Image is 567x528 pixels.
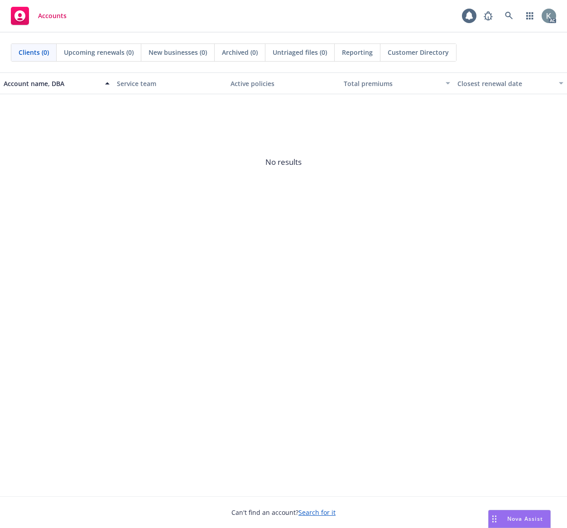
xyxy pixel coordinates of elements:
[231,508,336,517] span: Can't find an account?
[454,72,567,94] button: Closest renewal date
[227,72,340,94] button: Active policies
[273,48,327,57] span: Untriaged files (0)
[231,79,336,88] div: Active policies
[488,510,551,528] button: Nova Assist
[500,7,518,25] a: Search
[19,48,49,57] span: Clients (0)
[388,48,449,57] span: Customer Directory
[479,7,497,25] a: Report a Bug
[457,79,553,88] div: Closest renewal date
[340,72,453,94] button: Total premiums
[113,72,226,94] button: Service team
[342,48,373,57] span: Reporting
[64,48,134,57] span: Upcoming renewals (0)
[7,3,70,29] a: Accounts
[149,48,207,57] span: New businesses (0)
[4,79,100,88] div: Account name, DBA
[521,7,539,25] a: Switch app
[38,12,67,19] span: Accounts
[117,79,223,88] div: Service team
[542,9,556,23] img: photo
[298,508,336,517] a: Search for it
[222,48,258,57] span: Archived (0)
[344,79,440,88] div: Total premiums
[507,515,543,523] span: Nova Assist
[489,510,500,528] div: Drag to move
